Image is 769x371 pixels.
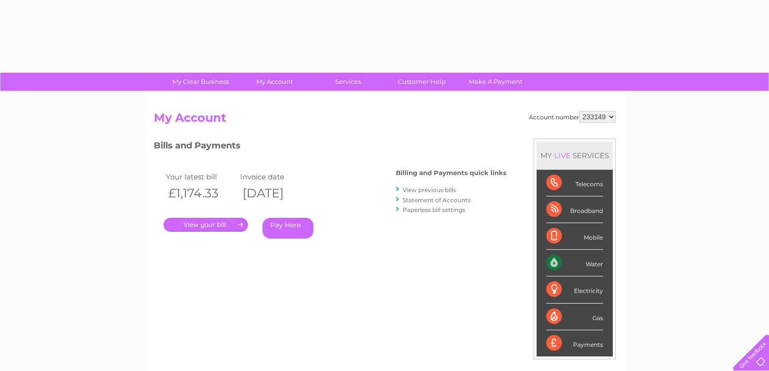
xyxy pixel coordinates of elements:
div: Broadband [546,196,603,223]
div: Electricity [546,276,603,303]
a: Customer Help [382,73,462,91]
td: Your latest bill [164,170,238,183]
a: View previous bills [403,186,456,194]
a: Services [308,73,388,91]
div: Water [546,250,603,276]
a: My Account [234,73,314,91]
div: Mobile [546,223,603,250]
a: Pay Here [262,218,313,239]
div: Telecoms [546,170,603,196]
div: MY SERVICES [537,142,613,169]
div: Account number [529,111,616,123]
a: My Clear Business [161,73,241,91]
h3: Bills and Payments [154,139,507,156]
h4: Billing and Payments quick links [396,169,507,177]
td: Invoice date [238,170,312,183]
div: LIVE [552,151,573,160]
a: Paperless bill settings [403,206,465,213]
div: Gas [546,304,603,330]
th: £1,174.33 [164,183,238,203]
div: Payments [546,330,603,356]
a: . [164,218,248,232]
a: Statement of Accounts [403,196,471,204]
a: Make A Payment [456,73,536,91]
h2: My Account [154,111,616,129]
th: [DATE] [238,183,312,203]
